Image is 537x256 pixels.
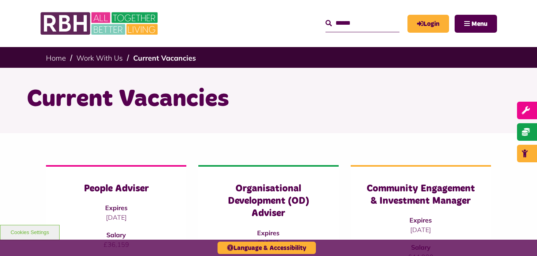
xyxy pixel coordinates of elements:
p: [DATE] [214,238,323,247]
p: [DATE] [367,225,475,234]
button: Language & Accessibility [218,242,316,254]
a: Current Vacancies [133,53,196,63]
strong: Expires [105,204,128,212]
span: Menu [471,21,487,27]
h3: Organisational Development (OD) Adviser [214,183,323,220]
button: Navigation [455,15,497,33]
h3: Community Engagement & Investment Manager [367,183,475,207]
a: MyRBH [407,15,449,33]
p: [DATE] [62,213,170,222]
strong: Salary [106,231,126,239]
a: Home [46,53,66,63]
img: RBH [40,8,160,39]
strong: Expires [257,229,279,237]
strong: Expires [409,216,432,224]
h3: People Adviser [62,183,170,195]
a: Work With Us [76,53,123,63]
h1: Current Vacancies [27,84,511,115]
